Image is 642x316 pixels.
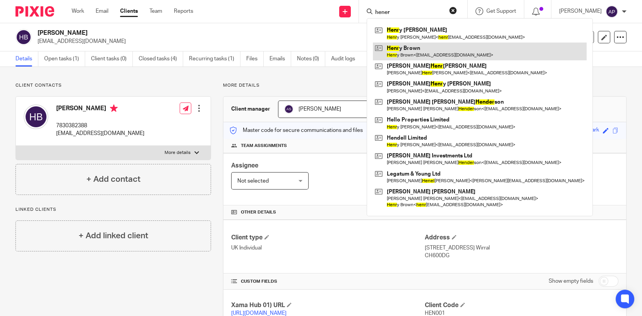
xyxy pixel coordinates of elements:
img: svg%3E [284,104,294,114]
p: [EMAIL_ADDRESS][DOMAIN_NAME] [38,38,521,45]
h2: [PERSON_NAME] [38,29,424,37]
a: Emails [270,51,291,67]
p: 7830382388 [56,122,144,130]
p: CH600DG [425,252,618,260]
p: [STREET_ADDRESS] Wirral [425,244,618,252]
img: svg%3E [24,104,48,129]
a: Recurring tasks (1) [189,51,240,67]
a: Notes (0) [297,51,325,67]
a: Work [72,7,84,15]
a: Reports [174,7,193,15]
h4: + Add contact [86,173,141,185]
span: Not selected [237,178,269,184]
p: UK Individual [231,244,425,252]
span: Team assignments [241,143,287,149]
label: Show empty fields [549,277,593,285]
img: svg%3E [606,5,618,18]
p: [PERSON_NAME] [559,7,602,15]
i: Primary [110,104,118,112]
a: Clients [120,7,138,15]
img: svg%3E [15,29,32,45]
h4: CUSTOM FIELDS [231,278,425,285]
p: Master code for secure communications and files [229,126,363,134]
a: Details [15,51,38,67]
p: [EMAIL_ADDRESS][DOMAIN_NAME] [56,130,144,137]
a: Closed tasks (4) [139,51,183,67]
p: Linked clients [15,207,211,213]
button: Clear [449,7,457,14]
a: Email [96,7,108,15]
span: Get Support [486,9,516,14]
a: Team [149,7,162,15]
a: Files [246,51,264,67]
a: Client tasks (0) [91,51,133,67]
img: Pixie [15,6,54,17]
a: [URL][DOMAIN_NAME] [231,311,287,316]
span: Assignee [231,162,258,169]
p: Client contacts [15,82,211,89]
h4: Address [425,234,618,242]
div: bodacious-tangello-plaid-shark [524,126,599,135]
span: Other details [241,209,276,215]
h4: + Add linked client [79,230,148,242]
span: HEN001 [425,311,445,316]
p: More details [223,82,627,89]
h3: Client manager [231,105,270,113]
h4: Client Code [425,301,618,309]
h4: Client type [231,234,425,242]
a: Audit logs [331,51,361,67]
a: Open tasks (1) [44,51,85,67]
p: More details [165,150,191,156]
h4: Xama Hub 01) URL [231,301,425,309]
span: [PERSON_NAME] [299,106,341,112]
h4: [PERSON_NAME] [56,104,144,114]
input: Search [374,9,444,16]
